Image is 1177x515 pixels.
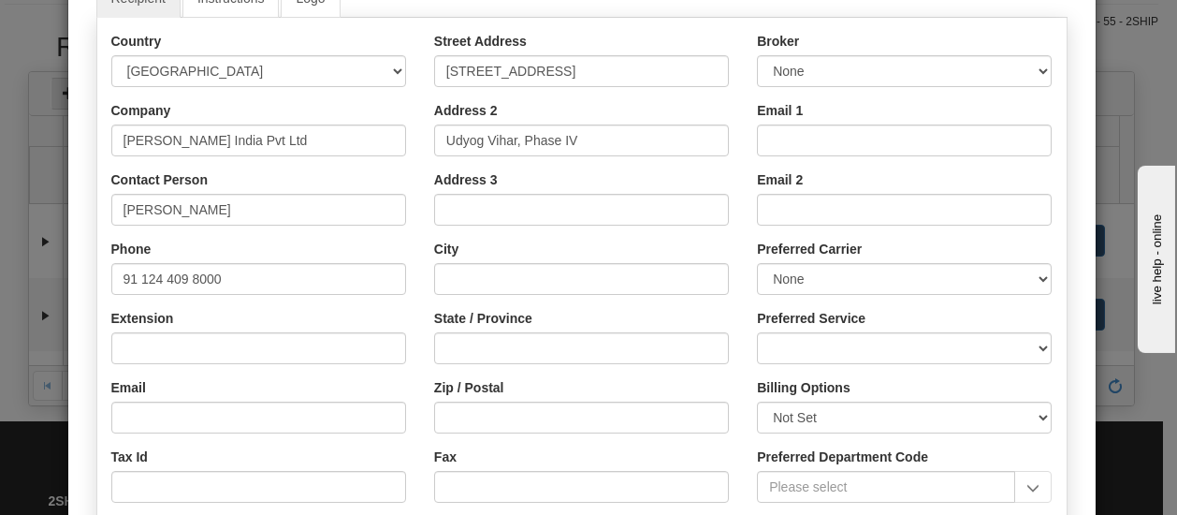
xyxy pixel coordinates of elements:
[434,170,498,189] label: Address 3
[1134,162,1175,353] iframe: chat widget
[111,32,162,51] label: Country
[434,101,498,120] label: Address 2
[434,240,458,258] label: City
[111,309,174,328] label: Extension
[757,32,799,51] label: Broker
[14,16,173,30] div: live help - online
[757,471,1015,503] input: Please select
[434,378,504,397] label: Zip / Postal
[434,309,532,328] label: State / Province
[757,101,803,120] label: Email 1
[757,448,928,466] label: Preferred Department Code
[757,170,803,189] label: Email 2
[111,448,148,466] label: Tax Id
[757,378,850,397] label: Billing Options
[757,309,865,328] label: Preferred Service
[111,378,146,397] label: Email
[111,101,171,120] label: Company
[434,448,457,466] label: Fax
[111,240,152,258] label: Phone
[111,170,208,189] label: Contact Person
[434,32,527,51] label: Street Address
[757,240,862,258] label: Preferred Carrier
